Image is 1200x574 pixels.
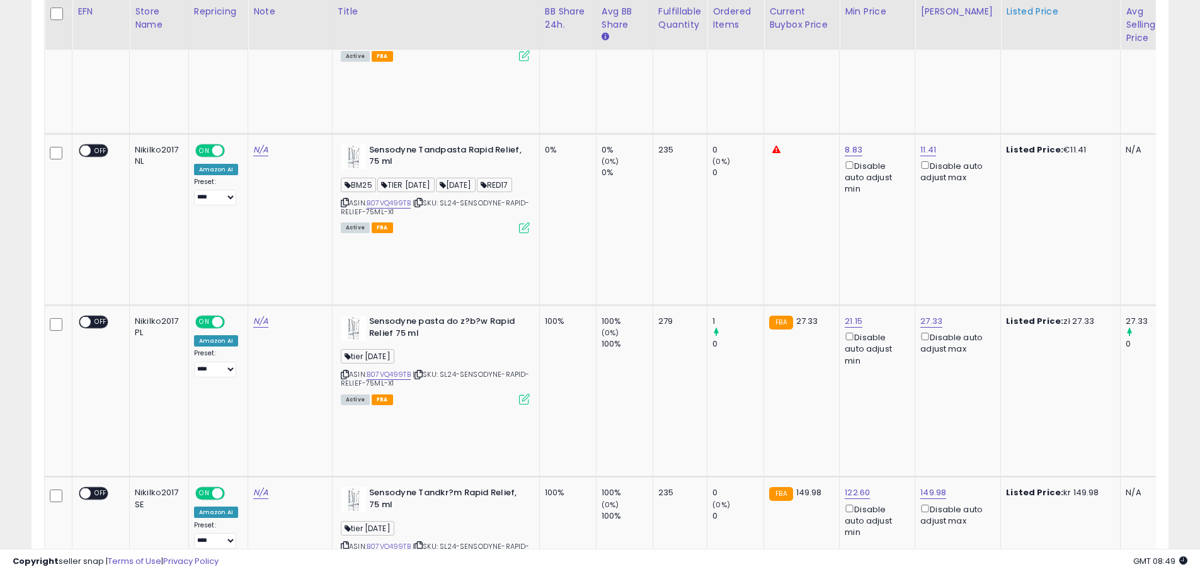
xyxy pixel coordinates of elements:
[769,5,834,32] div: Current Buybox Price
[253,144,268,156] a: N/A
[845,5,910,18] div: Min Price
[222,317,243,328] span: OFF
[477,178,512,192] span: RED17
[222,145,243,156] span: OFF
[602,487,653,498] div: 100%
[712,510,763,522] div: 0
[341,487,366,512] img: 415HvHtnfMS._SL40_.jpg
[77,5,124,18] div: EFN
[920,315,942,328] a: 27.33
[341,316,530,403] div: ASIN:
[367,541,411,552] a: B07VQ499TB
[1006,144,1111,156] div: €11.41
[712,156,730,166] small: (0%)
[341,178,376,192] span: BM25
[253,486,268,499] a: N/A
[108,555,161,567] a: Terms of Use
[135,144,179,167] div: Nikilko2017 NL
[920,5,995,18] div: [PERSON_NAME]
[769,316,792,330] small: FBA
[602,328,619,338] small: (0%)
[253,315,268,328] a: N/A
[338,5,534,18] div: Title
[372,51,393,62] span: FBA
[712,338,763,350] div: 0
[194,507,238,518] div: Amazon AI
[712,500,730,510] small: (0%)
[920,330,991,355] div: Disable auto adjust max
[341,222,370,233] span: All listings currently available for purchase on Amazon
[369,316,522,342] b: Sensodyne pasta do z?b?w Rapid Relief 75 ml
[341,51,370,62] span: All listings currently available for purchase on Amazon
[13,555,59,567] strong: Copyright
[545,487,586,498] div: 100%
[194,164,238,175] div: Amazon AI
[253,5,327,18] div: Note
[712,144,763,156] div: 0
[545,5,591,32] div: BB Share 24h.
[1126,144,1167,156] div: N/A
[1126,5,1172,45] div: Avg Selling Price
[1006,144,1063,156] b: Listed Price:
[341,394,370,405] span: All listings currently available for purchase on Amazon
[1006,487,1111,498] div: kr 149.98
[341,369,530,388] span: | SKU: SL24-SENSODYNE-RAPID-RELIEF-75ML-X1
[658,487,697,498] div: 235
[845,502,905,539] div: Disable auto adjust min
[135,5,183,32] div: Store Name
[920,502,991,527] div: Disable auto adjust max
[1126,338,1177,350] div: 0
[845,159,905,195] div: Disable auto adjust min
[602,167,653,178] div: 0%
[602,510,653,522] div: 100%
[1006,316,1111,327] div: zł 27.33
[658,144,697,156] div: 235
[341,541,530,560] span: | SKU: SL24-SENSODYNE-RAPID-RELIEF-75ML-X1
[372,222,393,233] span: FBA
[712,487,763,498] div: 0
[602,316,653,327] div: 100%
[91,488,111,499] span: OFF
[135,487,179,510] div: Nikilko2017 SE
[436,178,476,192] span: [DATE]
[1126,316,1177,327] div: 27.33
[845,315,862,328] a: 21.15
[369,487,522,514] b: Sensodyne Tandkr?m Rapid Relief, 75 ml
[602,500,619,510] small: (0%)
[658,5,702,32] div: Fulfillable Quantity
[845,144,862,156] a: 8.83
[194,521,238,549] div: Preset:
[197,317,212,328] span: ON
[769,487,792,501] small: FBA
[377,178,435,192] span: TIER [DATE]
[1126,487,1167,498] div: N/A
[341,316,366,341] img: 415HvHtnfMS._SL40_.jpg
[920,486,946,499] a: 149.98
[602,144,653,156] div: 0%
[1006,5,1115,18] div: Listed Price
[1006,486,1063,498] b: Listed Price:
[135,316,179,338] div: Nikilko2017 PL
[367,369,411,380] a: B07VQ499TB
[1133,555,1187,567] span: 2025-10-6 08:49 GMT
[367,198,411,209] a: B07VQ499TB
[796,315,818,327] span: 27.33
[545,316,586,327] div: 100%
[920,144,936,156] a: 11.41
[712,316,763,327] div: 1
[920,159,991,183] div: Disable auto adjust max
[341,198,530,217] span: | SKU: SL24-SENSODYNE-RAPID-RELIEF-75ML-X1
[545,144,586,156] div: 0%
[658,316,697,327] div: 279
[372,394,393,405] span: FBA
[91,317,111,328] span: OFF
[602,338,653,350] div: 100%
[13,556,219,568] div: seller snap | |
[194,349,238,377] div: Preset:
[222,488,243,499] span: OFF
[602,32,609,43] small: Avg BB Share.
[341,144,366,169] img: 415HvHtnfMS._SL40_.jpg
[341,349,394,364] span: tier [DATE]
[91,145,111,156] span: OFF
[341,521,394,536] span: tier [DATE]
